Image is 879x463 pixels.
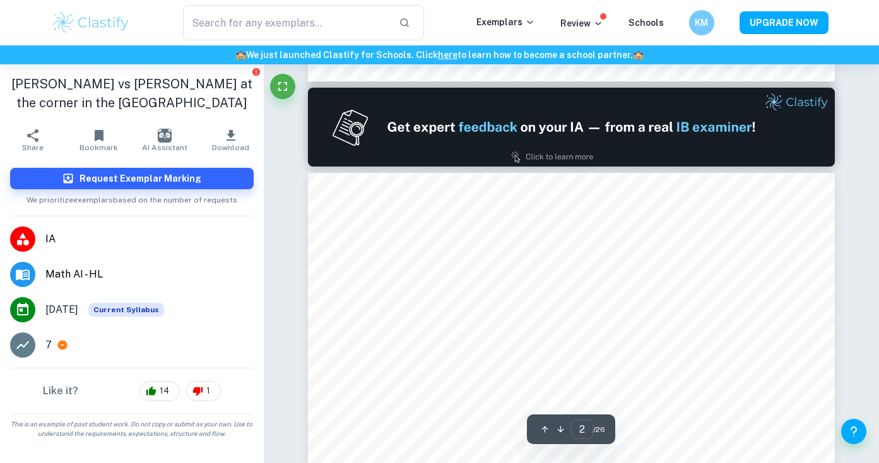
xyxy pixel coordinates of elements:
[560,16,603,30] p: Review
[593,424,605,435] span: / 26
[27,189,237,206] span: We prioritize exemplars based on the number of requests
[689,10,714,35] button: KM
[45,337,52,353] p: 7
[198,122,263,158] button: Download
[10,168,254,189] button: Request Exemplar Marking
[235,50,246,60] span: 🏫
[252,67,261,76] button: Report issue
[158,129,172,143] img: AI Assistant
[186,381,221,401] div: 1
[740,11,829,34] button: UPGRADE NOW
[153,385,176,397] span: 14
[10,74,254,112] h1: [PERSON_NAME] vs [PERSON_NAME] at the corner in the [GEOGRAPHIC_DATA]
[841,419,866,444] button: Help and Feedback
[438,50,457,60] a: here
[270,74,295,99] button: Fullscreen
[3,48,876,62] h6: We just launched Clastify for Schools. Click to learn how to become a school partner.
[628,18,664,28] a: Schools
[199,385,217,397] span: 1
[142,143,187,152] span: AI Assistant
[88,303,164,317] span: Current Syllabus
[308,88,835,167] img: Ad
[88,303,164,317] div: This exemplar is based on the current syllabus. Feel free to refer to it for inspiration/ideas wh...
[45,267,254,282] span: Math AI - HL
[80,143,118,152] span: Bookmark
[694,16,709,30] h6: KM
[43,384,78,399] h6: Like it?
[139,381,180,401] div: 14
[5,419,259,438] span: This is an example of past student work. Do not copy or submit as your own. Use to understand the...
[476,15,535,29] p: Exemplars
[22,143,44,152] span: Share
[183,5,389,40] input: Search for any exemplars...
[45,232,254,247] span: IA
[51,10,131,35] img: Clastify logo
[132,122,198,158] button: AI Assistant
[80,172,201,185] h6: Request Exemplar Marking
[633,50,644,60] span: 🏫
[212,143,249,152] span: Download
[45,302,78,317] span: [DATE]
[66,122,131,158] button: Bookmark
